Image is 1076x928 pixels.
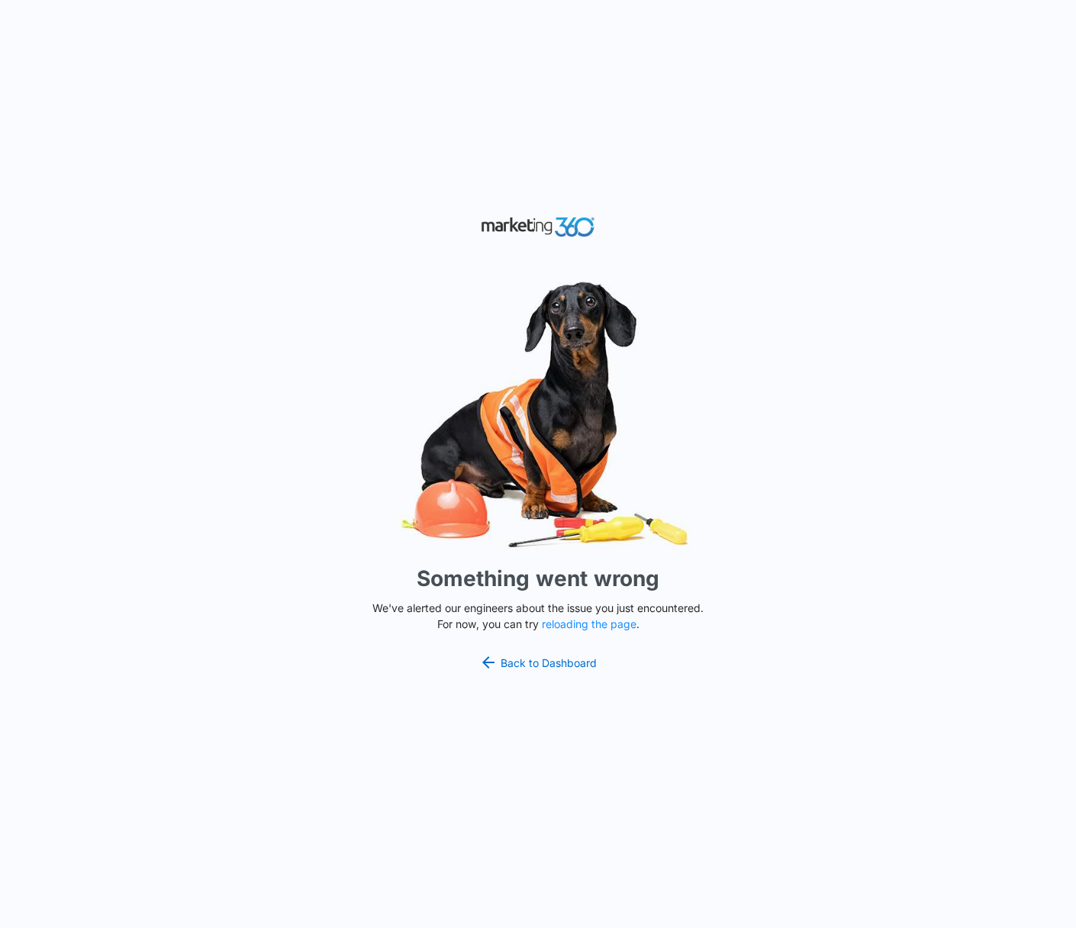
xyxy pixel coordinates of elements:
button: reloading the page [542,618,636,630]
h1: Something went wrong [417,562,659,594]
img: Sad Dog [309,272,767,557]
a: Back to Dashboard [479,653,597,672]
p: We've alerted our engineers about the issue you just encountered. For now, you can try . [366,600,710,632]
img: Marketing 360 Logo [481,214,595,240]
